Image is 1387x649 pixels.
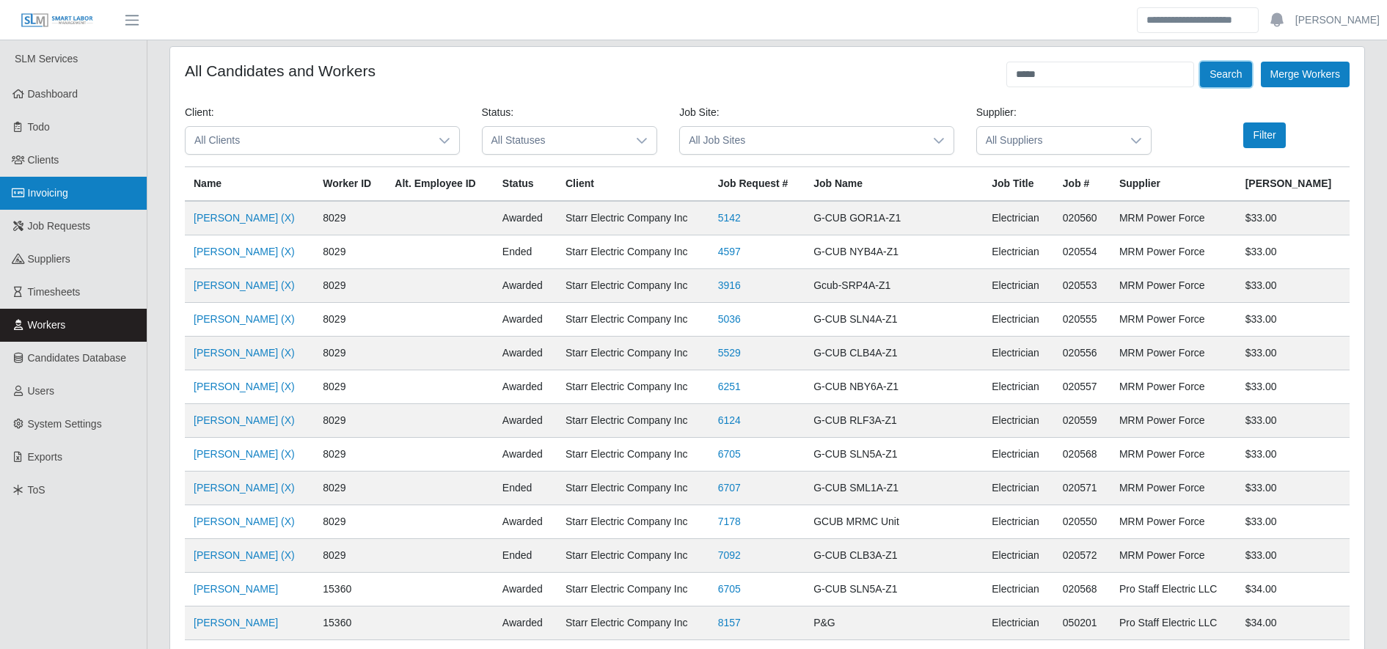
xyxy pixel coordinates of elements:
span: System Settings [28,418,102,430]
td: Electrician [983,201,1054,235]
th: Job # [1054,167,1110,202]
td: Starr Electric Company Inc [557,438,709,472]
td: $33.00 [1237,303,1350,337]
label: Supplier: [976,105,1017,120]
a: [PERSON_NAME] (X) [194,279,295,291]
a: [PERSON_NAME] [194,583,278,595]
a: [PERSON_NAME] (X) [194,212,295,224]
td: awarded [494,606,557,640]
a: 6705 [718,448,741,460]
td: MRM Power Force [1110,303,1237,337]
td: MRM Power Force [1110,505,1237,539]
td: G-CUB GOR1A-Z1 [805,201,983,235]
td: 020553 [1054,269,1110,303]
td: Electrician [983,404,1054,438]
td: 020572 [1054,539,1110,573]
td: Starr Electric Company Inc [557,539,709,573]
td: awarded [494,269,557,303]
span: Dashboard [28,88,78,100]
td: $34.00 [1237,606,1350,640]
td: $33.00 [1237,505,1350,539]
td: 8029 [314,201,386,235]
td: Electrician [983,438,1054,472]
span: All Suppliers [977,127,1122,154]
td: G-CUB RLF3A-Z1 [805,404,983,438]
td: Electrician [983,370,1054,404]
td: Electrician [983,573,1054,606]
td: 020568 [1054,438,1110,472]
th: Job Request # [709,167,805,202]
th: [PERSON_NAME] [1237,167,1350,202]
span: Job Requests [28,220,91,232]
a: 5529 [718,347,741,359]
td: Pro Staff Electric LLC [1110,606,1237,640]
td: Gcub-SRP4A-Z1 [805,269,983,303]
span: Invoicing [28,187,68,199]
span: Candidates Database [28,352,127,364]
td: $33.00 [1237,472,1350,505]
td: $33.00 [1237,269,1350,303]
td: 020560 [1054,201,1110,235]
td: G-CUB SLN5A-Z1 [805,573,983,606]
a: 6251 [718,381,741,392]
span: Workers [28,319,66,331]
td: MRM Power Force [1110,269,1237,303]
th: Job Name [805,167,983,202]
td: G-CUB NBY6A-Z1 [805,370,983,404]
td: Starr Electric Company Inc [557,505,709,539]
td: ended [494,472,557,505]
td: Electrician [983,606,1054,640]
td: 020554 [1054,235,1110,269]
td: Electrician [983,337,1054,370]
td: 8029 [314,539,386,573]
td: $33.00 [1237,404,1350,438]
td: awarded [494,201,557,235]
td: 8029 [314,235,386,269]
td: MRM Power Force [1110,201,1237,235]
td: MRM Power Force [1110,337,1237,370]
a: [PERSON_NAME] (X) [194,482,295,494]
a: 7092 [718,549,741,561]
td: awarded [494,337,557,370]
a: 6124 [718,414,741,426]
button: Filter [1243,122,1285,148]
td: 020555 [1054,303,1110,337]
a: [PERSON_NAME] (X) [194,347,295,359]
a: [PERSON_NAME] [194,617,278,628]
td: GCUB MRMC Unit [805,505,983,539]
span: Suppliers [28,253,70,265]
th: Alt. Employee ID [386,167,494,202]
span: Clients [28,154,59,166]
h4: All Candidates and Workers [185,62,376,80]
td: 8029 [314,269,386,303]
a: [PERSON_NAME] (X) [194,549,295,561]
td: 8029 [314,404,386,438]
td: 020557 [1054,370,1110,404]
td: awarded [494,438,557,472]
td: awarded [494,370,557,404]
a: [PERSON_NAME] (X) [194,448,295,460]
span: Exports [28,451,62,463]
td: G-CUB SLN4A-Z1 [805,303,983,337]
button: Merge Workers [1261,62,1350,87]
label: Status: [482,105,514,120]
td: Starr Electric Company Inc [557,201,709,235]
a: 6705 [718,583,741,595]
td: 8029 [314,303,386,337]
th: Worker ID [314,167,386,202]
td: Electrician [983,303,1054,337]
td: 8029 [314,438,386,472]
td: $33.00 [1237,539,1350,573]
td: 020550 [1054,505,1110,539]
td: 15360 [314,573,386,606]
td: awarded [494,303,557,337]
td: Electrician [983,269,1054,303]
td: $33.00 [1237,201,1350,235]
td: 8029 [314,337,386,370]
a: 4597 [718,246,741,257]
td: $33.00 [1237,235,1350,269]
a: 3916 [718,279,741,291]
td: $33.00 [1237,370,1350,404]
td: 8029 [314,505,386,539]
a: [PERSON_NAME] [1295,12,1380,28]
